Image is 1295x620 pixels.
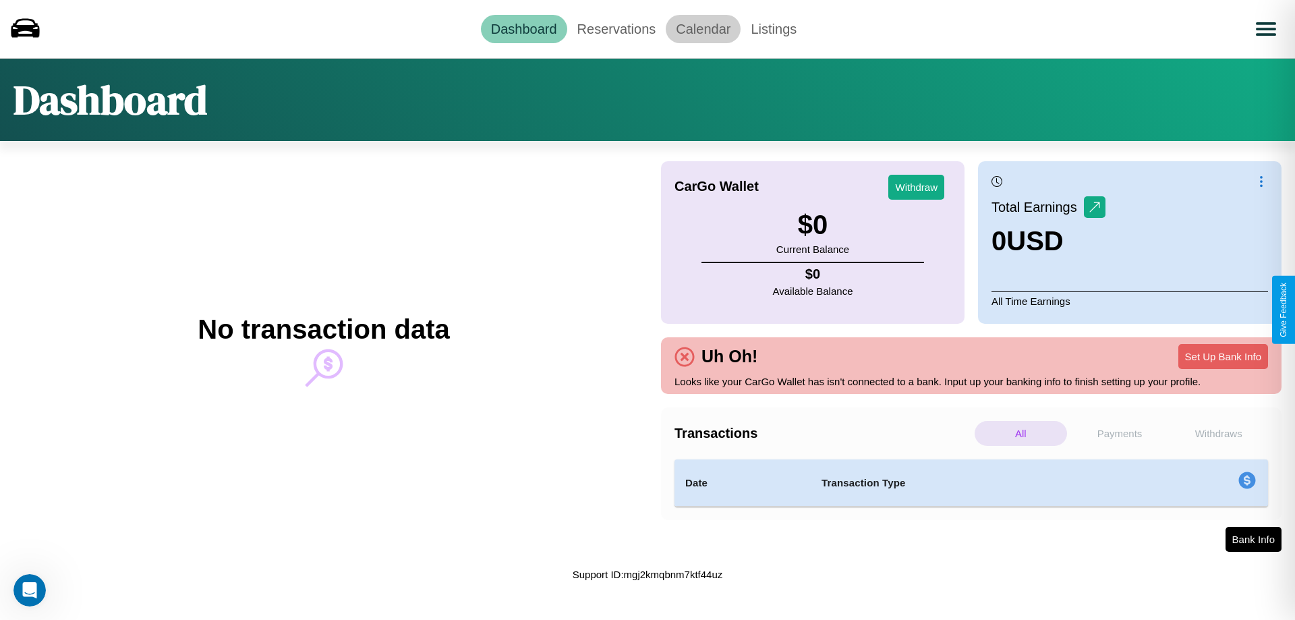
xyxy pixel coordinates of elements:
a: Calendar [666,15,741,43]
p: Support ID: mgj2kmqbnm7ktf44uz [573,565,723,584]
h4: Uh Oh! [695,347,764,366]
h3: $ 0 [776,210,849,240]
h4: $ 0 [773,266,853,282]
a: Dashboard [481,15,567,43]
table: simple table [674,459,1268,507]
h4: Transaction Type [822,475,1128,491]
h2: No transaction data [198,314,449,345]
p: All [975,421,1067,446]
p: Total Earnings [991,195,1084,219]
a: Listings [741,15,807,43]
p: Available Balance [773,282,853,300]
p: Looks like your CarGo Wallet has isn't connected to a bank. Input up your banking info to finish ... [674,372,1268,391]
h4: CarGo Wallet [674,179,759,194]
div: Give Feedback [1279,283,1288,337]
button: Set Up Bank Info [1178,344,1268,369]
button: Bank Info [1226,527,1282,552]
h4: Date [685,475,800,491]
button: Withdraw [888,175,944,200]
h4: Transactions [674,426,971,441]
p: Withdraws [1172,421,1265,446]
a: Reservations [567,15,666,43]
iframe: Intercom live chat [13,574,46,607]
p: Payments [1074,421,1166,446]
p: All Time Earnings [991,291,1268,310]
p: Current Balance [776,240,849,258]
button: Open menu [1247,10,1285,48]
h1: Dashboard [13,72,207,128]
h3: 0 USD [991,226,1105,256]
